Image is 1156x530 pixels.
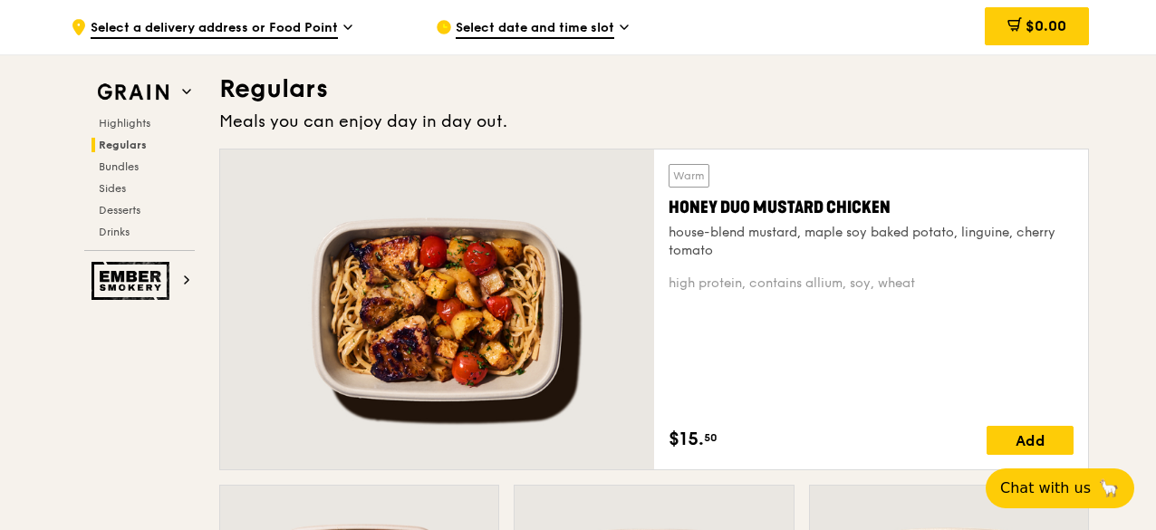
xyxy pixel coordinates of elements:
[456,19,614,39] span: Select date and time slot
[669,195,1074,220] div: Honey Duo Mustard Chicken
[986,468,1134,508] button: Chat with us🦙
[987,426,1074,455] div: Add
[99,182,126,195] span: Sides
[99,226,130,238] span: Drinks
[704,430,718,445] span: 50
[669,426,704,453] span: $15.
[99,117,150,130] span: Highlights
[669,275,1074,293] div: high protein, contains allium, soy, wheat
[669,224,1074,260] div: house-blend mustard, maple soy baked potato, linguine, cherry tomato
[1026,17,1066,34] span: $0.00
[92,76,175,109] img: Grain web logo
[99,204,140,217] span: Desserts
[99,139,147,151] span: Regulars
[219,109,1089,134] div: Meals you can enjoy day in day out.
[219,72,1089,105] h3: Regulars
[1000,477,1091,499] span: Chat with us
[1098,477,1120,499] span: 🦙
[92,262,175,300] img: Ember Smokery web logo
[99,160,139,173] span: Bundles
[91,19,338,39] span: Select a delivery address or Food Point
[669,164,709,188] div: Warm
